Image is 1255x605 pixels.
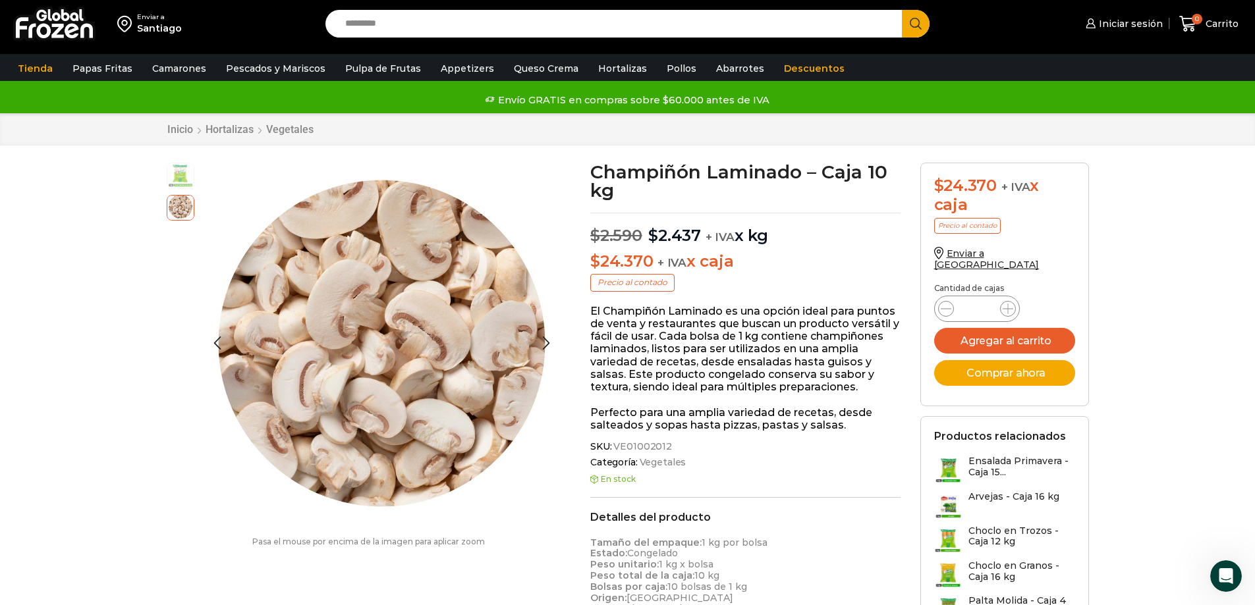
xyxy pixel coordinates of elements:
a: Camarones [146,56,213,81]
div: Enviar a [137,13,182,22]
img: address-field-icon.svg [117,13,137,35]
h3: Choclo en Trozos - Caja 12 kg [968,525,1075,548]
a: Choclo en Granos - Caja 16 kg [934,560,1075,589]
bdi: 2.590 [590,226,642,245]
h2: Productos relacionados [934,430,1066,442]
span: Iniciar sesión [1096,17,1163,30]
span: Carrito [1202,17,1239,30]
a: Vegetales [638,457,686,468]
span: $ [648,226,658,245]
iframe: Intercom live chat [1210,560,1242,592]
h3: Ensalada Primavera - Caja 15... [968,456,1075,478]
a: Enviar a [GEOGRAPHIC_DATA] [934,248,1040,271]
a: Queso Crema [507,56,585,81]
strong: Estado: [590,547,627,559]
span: SKU: [590,441,901,452]
span: 0 [1192,14,1202,24]
p: Pasa el mouse por encima de la imagen para aplicar zoom [167,537,571,546]
a: Descuentos [777,56,851,81]
span: VE01002012 [611,441,672,452]
p: x kg [590,213,901,246]
input: Product quantity [964,300,990,318]
a: Vegetales [265,123,314,136]
a: Pescados y Mariscos [219,56,332,81]
a: Appetizers [434,56,501,81]
h2: Detalles del producto [590,511,901,523]
a: Pulpa de Frutas [339,56,428,81]
p: Perfecto para una amplia variedad de recetas, desde salteados y sopas hasta pizzas, pastas y salsas. [590,406,901,431]
a: Ensalada Primavera - Caja 15... [934,456,1075,484]
strong: Peso unitario: [590,558,659,570]
button: Search button [902,10,930,38]
strong: Tamaño del empaque: [590,537,702,548]
div: Santiago [137,22,182,35]
a: Tienda [11,56,59,81]
bdi: 24.370 [934,176,997,195]
span: champiñon laminado [167,194,194,220]
bdi: 2.437 [648,226,701,245]
p: Precio al contado [590,274,675,291]
p: Cantidad de cajas [934,284,1075,293]
a: Choclo en Trozos - Caja 12 kg [934,525,1075,554]
bdi: 24.370 [590,251,653,271]
a: Papas Fritas [66,56,139,81]
a: Iniciar sesión [1082,11,1163,37]
a: Hortalizas [205,123,254,136]
h3: Arvejas - Caja 16 kg [968,491,1059,502]
p: El Champiñón Laminado es una opción ideal para puntos de venta y restaurantes que buscan un produ... [590,305,901,393]
strong: Peso total de la caja: [590,569,694,581]
span: $ [590,226,600,245]
span: cahmp-laminado [167,161,194,188]
span: Categoría: [590,457,901,468]
button: Agregar al carrito [934,328,1075,354]
strong: Bolsas por caja: [590,581,667,592]
a: Abarrotes [710,56,771,81]
span: $ [934,176,944,195]
p: En stock [590,475,901,484]
a: Inicio [167,123,194,136]
a: Hortalizas [592,56,654,81]
a: Pollos [660,56,703,81]
span: + IVA [657,256,686,269]
p: x caja [590,252,901,271]
button: Comprar ahora [934,360,1075,386]
a: 0 Carrito [1176,9,1242,39]
span: + IVA [706,230,735,244]
span: + IVA [1001,180,1030,194]
p: Precio al contado [934,218,1001,234]
a: Arvejas - Caja 16 kg [934,491,1059,519]
nav: Breadcrumb [167,123,314,136]
h1: Champiñón Laminado – Caja 10 kg [590,163,901,199]
strong: Origen: [590,592,627,604]
div: x caja [934,176,1075,215]
span: $ [590,251,600,271]
h3: Choclo en Granos - Caja 16 kg [968,560,1075,583]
